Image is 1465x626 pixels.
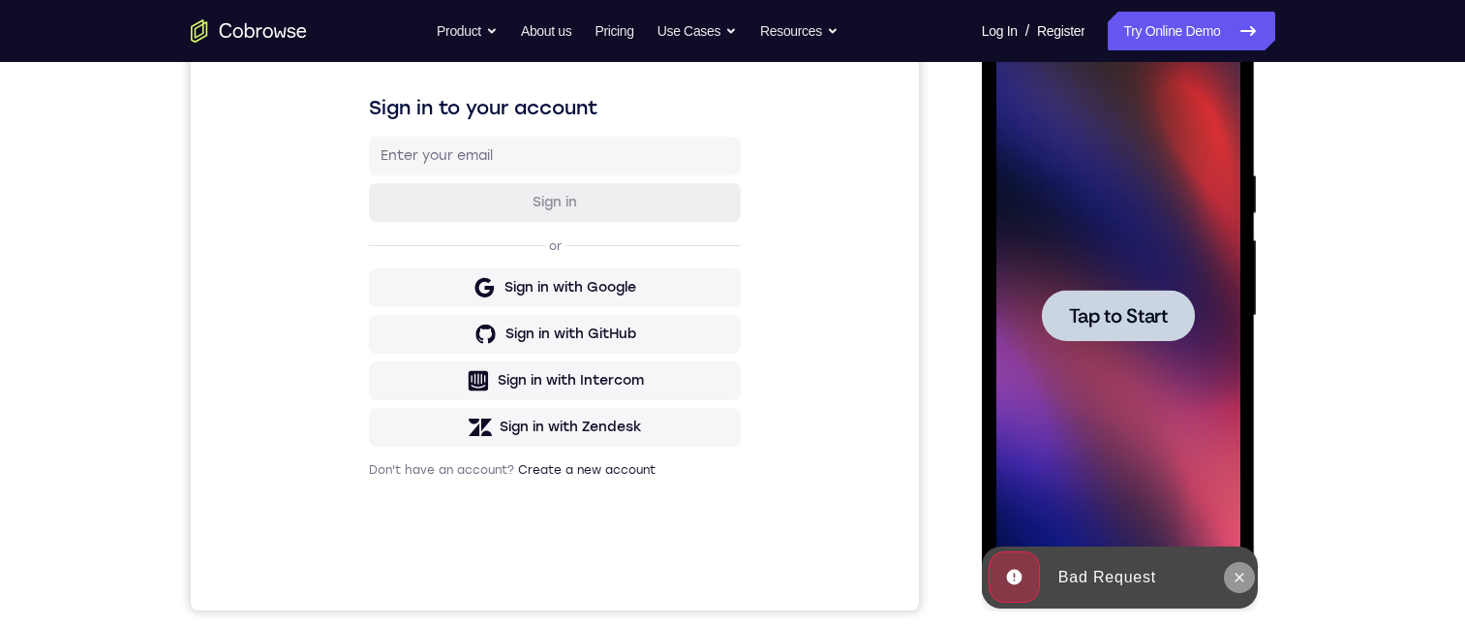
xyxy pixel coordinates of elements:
a: Go to the home page [191,19,307,43]
a: Register [1037,12,1084,50]
p: Don't have an account? [178,501,550,516]
button: Tap to Start [60,260,213,311]
a: Pricing [595,12,633,50]
button: Resources [760,12,839,50]
button: Use Cases [657,12,737,50]
p: or [354,277,375,293]
div: Sign in with GitHub [315,363,445,383]
button: Sign in with Zendesk [178,447,550,485]
button: Sign in with Google [178,307,550,346]
div: Sign in with Intercom [307,410,453,429]
a: Create a new account [327,502,465,516]
span: Tap to Start [87,276,186,296]
a: Log In [982,12,1018,50]
div: Bad Request [69,528,238,567]
button: Sign in with Intercom [178,400,550,439]
div: Sign in with Zendesk [309,456,451,476]
a: Try Online Demo [1108,12,1274,50]
div: Sign in with Google [314,317,445,336]
button: Product [437,12,498,50]
span: / [1025,19,1029,43]
button: Sign in with GitHub [178,354,550,392]
a: About us [521,12,571,50]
